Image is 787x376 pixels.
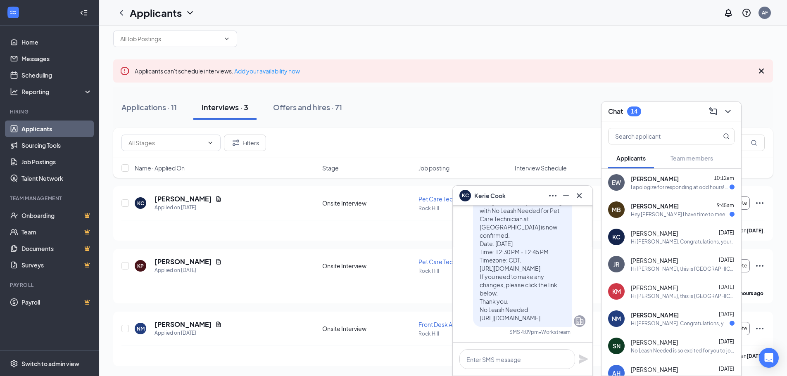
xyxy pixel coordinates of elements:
[742,8,751,18] svg: QuestionInfo
[10,195,90,202] div: Team Management
[756,66,766,76] svg: Cross
[202,102,248,112] div: Interviews · 3
[631,202,679,210] span: [PERSON_NAME]
[559,189,573,202] button: Minimize
[10,281,90,289] div: Payroll
[612,315,621,323] div: NM
[631,211,730,218] div: Hey [PERSON_NAME] I have time to meet [DATE] if you're available.
[21,137,92,154] a: Sourcing Tools
[613,342,621,350] div: SN
[21,294,92,310] a: PayrollCrown
[573,189,586,202] button: Cross
[120,66,130,76] svg: Error
[762,9,768,16] div: AF
[128,138,204,147] input: All Stages
[612,206,621,214] div: MB
[561,191,571,201] svg: Minimize
[717,202,734,208] span: 9:45am
[539,329,571,336] span: • Workstream
[418,267,510,274] p: Rock Hill
[322,164,339,172] span: Stage
[719,338,734,345] span: [DATE]
[322,262,414,270] div: Onsite Interview
[21,240,92,257] a: DocumentsCrown
[631,347,735,354] div: No Leash Needed is so excited for you to join our team! Do you know anyone else who might be inte...
[474,191,506,200] span: Kerie Cook
[215,196,222,202] svg: Document
[117,8,126,18] a: ChevronLeft
[609,128,706,144] input: Search applicant
[21,170,92,187] a: Talent Network
[10,87,18,96] svg: Analysis
[631,338,678,346] span: [PERSON_NAME]
[747,227,763,234] b: [DATE]
[155,329,222,337] div: Applied on [DATE]
[21,154,92,170] a: Job Postings
[612,287,621,296] div: KM
[612,233,621,241] div: KC
[631,175,679,183] span: [PERSON_NAME]
[231,138,241,148] svg: Filter
[723,8,733,18] svg: Notifications
[418,205,510,212] p: Rock Hill
[137,200,144,207] div: KC
[721,105,735,118] button: ChevronDown
[418,321,476,328] span: Front Desk Associate
[21,34,92,50] a: Home
[418,164,449,172] span: Job posting
[135,164,185,172] span: Name · Applied On
[723,106,733,116] svg: ChevronDown
[322,199,414,207] div: Onsite Interview
[546,189,559,202] button: Ellipses
[21,67,92,83] a: Scheduling
[670,154,713,162] span: Team members
[723,133,730,140] svg: MagnifyingGlass
[706,105,720,118] button: ComposeMessage
[215,258,222,265] svg: Document
[548,191,558,201] svg: Ellipses
[575,316,585,326] svg: Company
[224,135,266,151] button: Filter Filters
[215,321,222,328] svg: Document
[631,108,637,115] div: 14
[21,121,92,137] a: Applicants
[574,191,584,201] svg: Cross
[719,284,734,290] span: [DATE]
[120,34,220,43] input: All Job Postings
[747,353,763,359] b: [DATE]
[755,198,765,208] svg: Ellipses
[155,320,212,329] h5: [PERSON_NAME]
[719,229,734,236] span: [DATE]
[234,67,300,75] a: Add your availability now
[719,311,734,317] span: [DATE]
[223,35,230,42] svg: ChevronDown
[10,359,18,368] svg: Settings
[714,175,734,181] span: 10:12am
[755,261,765,271] svg: Ellipses
[155,266,222,274] div: Applied on [DATE]
[418,195,472,203] span: Pet Care Technician
[608,107,623,116] h3: Chat
[631,284,678,292] span: [PERSON_NAME]
[137,262,144,270] div: KP
[708,106,718,116] svg: ComposeMessage
[578,354,588,364] svg: Plane
[207,140,214,146] svg: ChevronDown
[613,260,619,268] div: JR
[631,256,678,265] span: [PERSON_NAME]
[155,203,222,212] div: Applied on [DATE]
[631,311,679,319] span: [PERSON_NAME]
[21,87,93,96] div: Reporting
[509,329,539,336] div: SMS 4:09pm
[418,330,510,337] p: Rock Hill
[631,265,735,272] div: Hi [PERSON_NAME], this is [GEOGRAPHIC_DATA], the resort manager with NLN in [GEOGRAPHIC_DATA]. I ...
[21,257,92,273] a: SurveysCrown
[612,178,621,187] div: EW
[631,293,735,300] div: Hi [PERSON_NAME], this is [GEOGRAPHIC_DATA], the resort manager with NLN in [GEOGRAPHIC_DATA]. I ...
[616,154,646,162] span: Applicants
[121,102,177,112] div: Applications · 11
[273,102,342,112] div: Offers and hires · 71
[733,290,763,296] b: 19 hours ago
[155,194,212,203] h5: [PERSON_NAME]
